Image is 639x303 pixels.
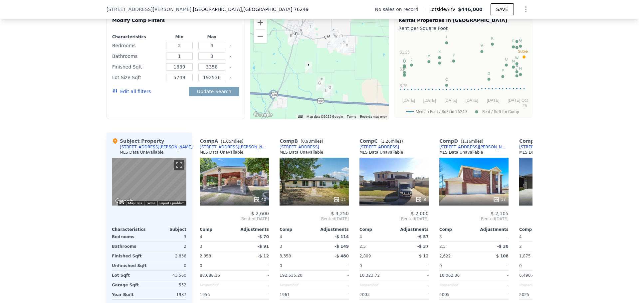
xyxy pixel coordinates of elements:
span: $ 2,600 [251,211,269,216]
div: - [475,290,509,299]
div: 1320 Fitzgerald Street [326,84,333,95]
text: R [403,65,406,69]
text: $1 [400,67,404,72]
div: Comp E [519,138,565,144]
text: L [516,68,518,72]
div: Bedrooms [112,232,148,241]
text: H [519,67,522,71]
a: [STREET_ADDRESS] [519,144,559,150]
div: Unspecified [280,280,313,290]
text: W [515,56,519,60]
div: Comp [439,227,474,232]
span: 4 [359,234,362,239]
div: Comp [280,227,314,232]
div: 322 E Lloyd St [307,23,315,35]
div: 324 Chisholm Trl [341,39,348,51]
div: 31 [333,196,346,203]
button: Clear [229,66,232,69]
span: -$ 91 [258,244,269,249]
span: 1.16 [462,139,471,144]
div: - [475,280,509,290]
text: Oct [522,98,528,103]
span: Lotside ARV [429,6,458,13]
text: K [491,36,494,40]
div: - [395,280,429,290]
span: 0.93 [302,139,311,144]
div: Characteristics [112,227,149,232]
span: Rented [DATE] [519,216,588,222]
span: [STREET_ADDRESS][PERSON_NAME] [106,6,191,13]
text: [DATE] [423,98,436,103]
span: $ 12 [419,254,429,258]
span: 6,490.44 [519,273,537,278]
span: 0 [200,263,202,268]
a: Report a map error [360,115,387,118]
div: - [395,261,429,270]
div: Unspecified [439,280,473,290]
text: D [488,72,490,76]
div: Characteristics [112,34,162,40]
span: 2,809 [359,254,371,258]
div: 3 [150,232,186,241]
span: 192,535.20 [280,273,303,278]
div: No sales on record [375,6,424,13]
button: Map Data [128,201,142,206]
text: A [516,64,518,68]
div: Year Built [112,290,148,299]
div: 17 [493,196,506,203]
a: [STREET_ADDRESS] [359,144,399,150]
span: 0 [519,263,522,268]
text: [DATE] [466,98,478,103]
span: $ 2,000 [411,211,429,216]
div: 2005 [439,290,473,299]
text: S [403,58,406,62]
span: 2,858 [200,254,211,258]
span: 4 [280,234,282,239]
button: Toggle fullscreen view [174,160,184,170]
span: $446,000 [458,7,483,12]
button: Keyboard shortcuts [298,115,303,118]
button: Clear [229,76,232,79]
span: $ 108 [496,254,509,258]
div: - [316,271,349,280]
text: N [512,59,515,63]
text: V [481,44,483,48]
span: $ 4,250 [331,211,349,216]
span: -$ 12 [258,254,269,258]
div: 2003 [359,290,393,299]
div: 1222 Golden Hoof Drive [323,87,330,98]
div: 2 [150,242,186,251]
div: - [316,261,349,270]
div: Subject Property [112,138,164,144]
span: -$ 149 [334,244,349,249]
div: 114 Comanche Trl [334,29,341,40]
text: F [502,69,504,73]
div: 2 [519,242,552,251]
div: Street View [112,158,186,206]
span: 1,875 [519,254,531,258]
text: [DATE] [445,98,457,103]
div: Bathrooms [112,52,162,61]
div: Max [197,34,227,40]
text: M [427,54,430,58]
span: 2,622 [439,254,451,258]
span: ( miles) [458,139,486,144]
div: Rental Properties in [GEOGRAPHIC_DATA] [398,17,528,24]
div: 435 S 2nd St [288,32,295,44]
div: - [475,271,509,280]
div: 43,560 [150,271,186,280]
img: Google [252,110,274,119]
div: Comp A [200,138,246,144]
span: ( miles) [298,139,326,144]
div: - [236,261,269,270]
span: 0 [439,263,442,268]
div: 40 [253,196,266,203]
div: Bedrooms [112,41,162,50]
span: 10,062.36 [439,273,460,278]
div: 1512 Sturgeon Trl [337,42,344,53]
text: I [446,35,447,39]
button: Update Search [189,87,239,96]
div: 2.5 [439,242,473,251]
text: U [505,57,508,61]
